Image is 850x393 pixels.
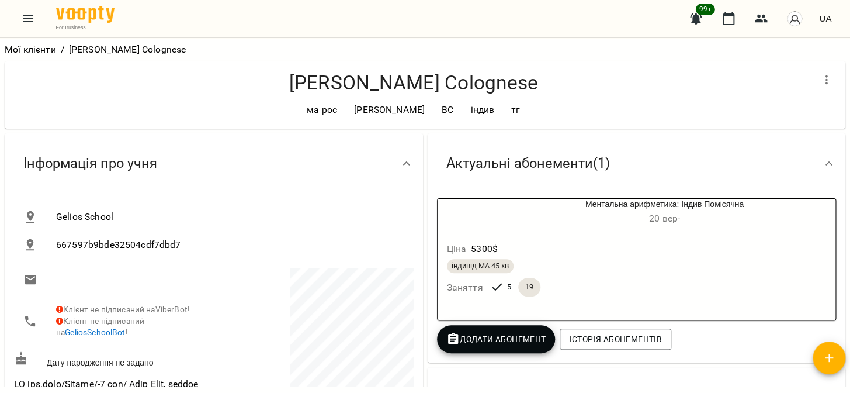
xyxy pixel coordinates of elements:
p: [PERSON_NAME] Colognese [69,43,186,57]
span: 20 вер - [649,213,680,224]
p: 5300 $ [471,242,498,256]
span: Додати Абонемент [446,332,546,346]
li: / [61,43,64,57]
p: індив [470,103,494,117]
span: Актуальні абонементи ( 1 ) [446,154,610,173]
span: індивід МА 45 хв [447,261,514,271]
button: UA [814,8,836,29]
div: тг [504,101,527,119]
div: Інформація про учня [5,133,423,194]
h6: Заняття [447,280,483,296]
div: Ментальна арифметика: Індив Помісячна [438,199,494,226]
div: Ментальна арифметика: Індив Помісячна [494,199,836,226]
span: Інформація про учня [23,154,157,173]
div: Актуальні абонементи(1) [428,133,846,194]
button: Історія абонементів [560,329,671,350]
a: GeliosSchoolBot [65,327,125,337]
div: індив [463,101,501,119]
div: [PERSON_NAME] [347,101,432,119]
p: ВС [442,103,453,117]
span: Історія абонементів [569,332,661,346]
span: Клієнт не підписаний на ViberBot! [56,305,190,314]
span: For Business [56,24,115,31]
span: 667597b9bde32504cdf7dbd7 [56,238,404,252]
div: Дату народження не задано [12,349,214,371]
h6: Ціна [447,241,467,257]
div: ВС [435,101,460,119]
button: Додати Абонемент [437,325,556,353]
p: [PERSON_NAME] [354,103,425,117]
p: ма рос [307,103,337,117]
span: UA [819,12,831,25]
span: 99+ [696,4,715,15]
span: Gelios School [56,210,404,224]
button: Ментальна арифметика: Індив Помісячна20 вер- Ціна5300$індивід МА 45 хвЗаняття519 [438,199,836,311]
span: 5 [500,282,518,292]
span: Клієнт не підписаний на ! [56,316,144,337]
span: 19 [518,282,540,292]
nav: breadcrumb [5,43,845,57]
img: avatar_s.png [786,11,803,27]
button: Menu [14,5,42,33]
a: Мої клієнти [5,44,56,55]
h4: [PERSON_NAME] Colognese [14,71,813,95]
img: Voopty Logo [56,6,115,23]
div: ма рос [300,101,344,119]
p: тг [511,103,520,117]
